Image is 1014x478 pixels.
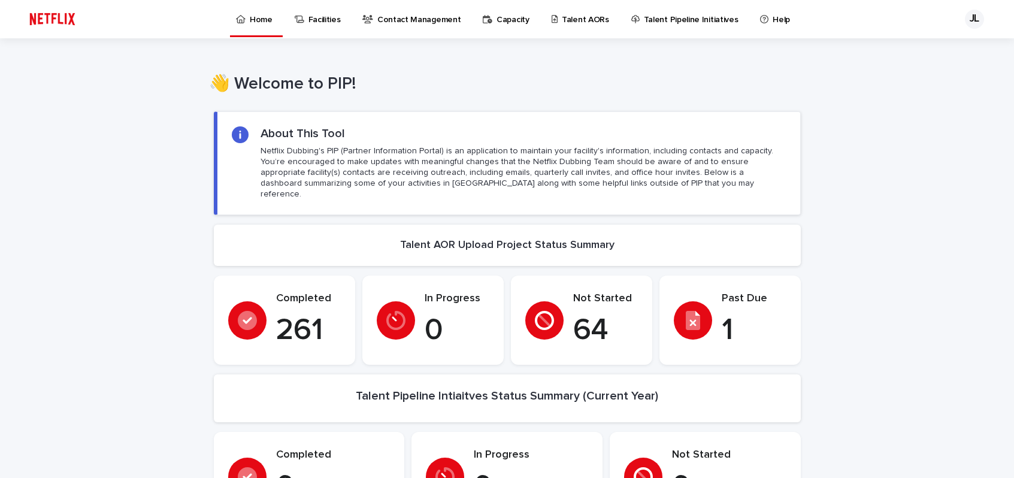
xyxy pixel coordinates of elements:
[672,449,786,462] p: Not Started
[425,313,489,349] p: 0
[474,449,588,462] p: In Progress
[276,449,391,462] p: Completed
[261,146,785,200] p: Netflix Dubbing's PIP (Partner Information Portal) is an application to maintain your facility's ...
[276,292,341,305] p: Completed
[209,74,796,95] h1: 👋 Welcome to PIP!
[276,313,341,349] p: 261
[356,389,658,403] h2: Talent Pipeline Intiaitves Status Summary (Current Year)
[722,313,786,349] p: 1
[425,292,489,305] p: In Progress
[573,313,638,349] p: 64
[24,7,81,31] img: ifQbXi3ZQGMSEF7WDB7W
[573,292,638,305] p: Not Started
[400,239,615,252] h2: Talent AOR Upload Project Status Summary
[965,10,984,29] div: JL
[261,126,345,141] h2: About This Tool
[722,292,786,305] p: Past Due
